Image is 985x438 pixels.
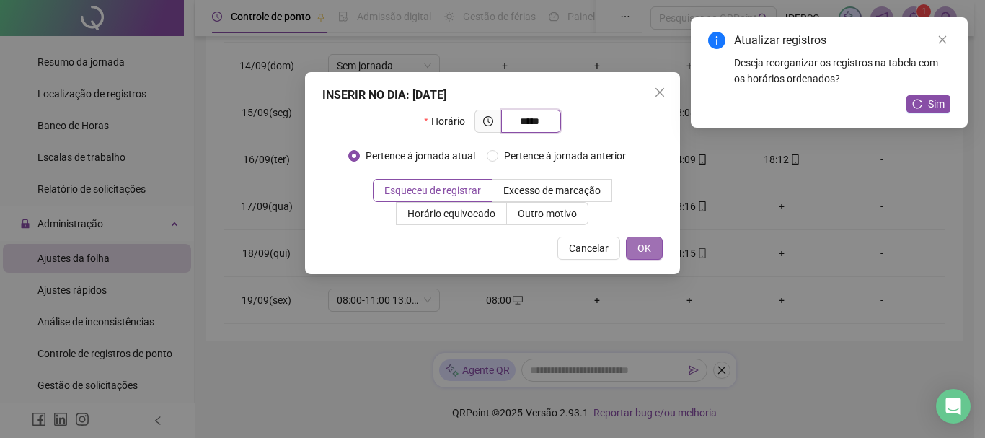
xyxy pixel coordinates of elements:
span: close [937,35,948,45]
span: Pertence à jornada atual [360,148,481,164]
span: Pertence à jornada anterior [498,148,632,164]
label: Horário [424,110,474,133]
div: INSERIR NO DIA : [DATE] [322,87,663,104]
span: Esqueceu de registrar [384,185,481,196]
div: Open Intercom Messenger [936,389,971,424]
div: Deseja reorganizar os registros na tabela com os horários ordenados? [734,55,950,87]
button: OK [626,237,663,260]
span: reload [912,99,922,109]
div: Atualizar registros [734,32,950,49]
span: Sim [928,96,945,112]
span: OK [637,240,651,256]
span: info-circle [708,32,725,49]
span: clock-circle [483,116,493,126]
span: close [654,87,666,98]
span: Cancelar [569,240,609,256]
button: Sim [906,95,950,113]
button: Close [648,81,671,104]
span: Horário equivocado [407,208,495,219]
a: Close [935,32,950,48]
span: Excesso de marcação [503,185,601,196]
button: Cancelar [557,237,620,260]
span: Outro motivo [518,208,577,219]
